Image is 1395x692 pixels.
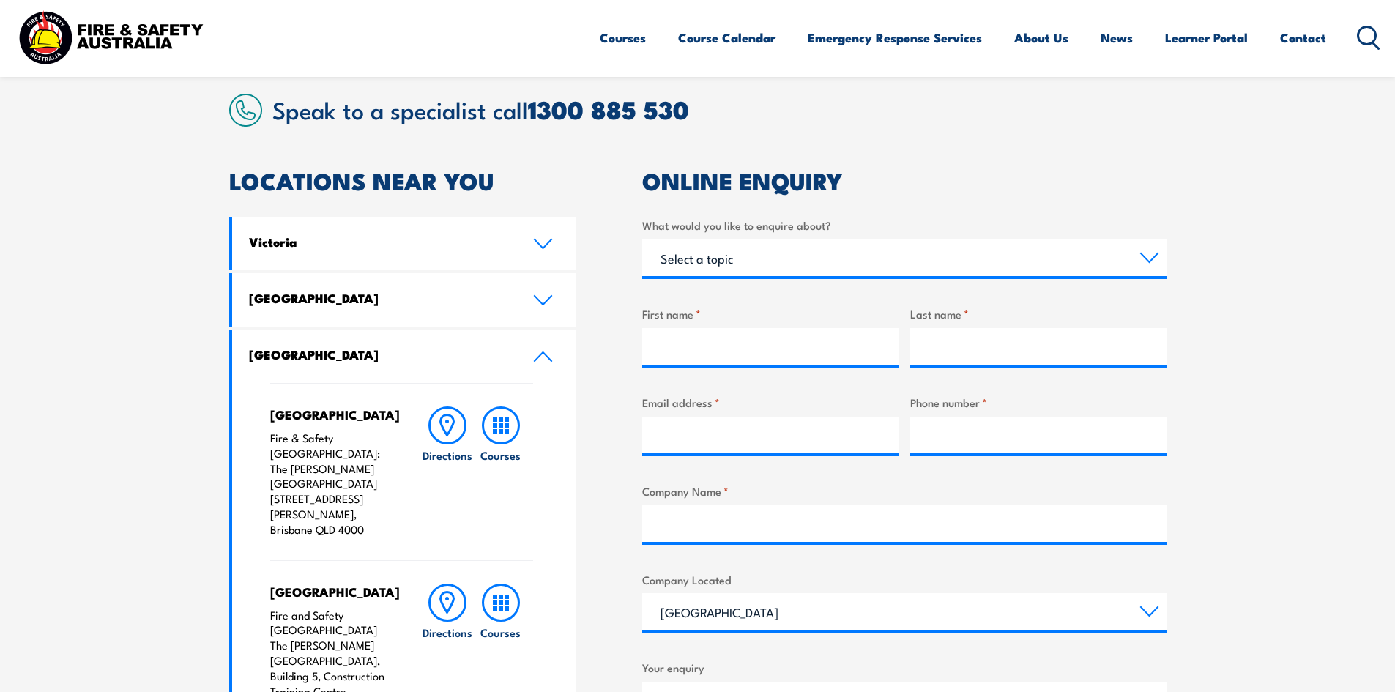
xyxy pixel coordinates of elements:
[475,406,527,537] a: Courses
[249,234,511,250] h4: Victoria
[528,89,689,128] a: 1300 885 530
[1165,18,1248,57] a: Learner Portal
[249,290,511,306] h4: [GEOGRAPHIC_DATA]
[232,273,576,327] a: [GEOGRAPHIC_DATA]
[642,170,1167,190] h2: ONLINE ENQUIRY
[232,330,576,383] a: [GEOGRAPHIC_DATA]
[270,406,393,423] h4: [GEOGRAPHIC_DATA]
[910,394,1167,411] label: Phone number
[480,625,521,640] h6: Courses
[480,447,521,463] h6: Courses
[910,305,1167,322] label: Last name
[229,170,576,190] h2: LOCATIONS NEAR YOU
[1280,18,1326,57] a: Contact
[270,431,393,537] p: Fire & Safety [GEOGRAPHIC_DATA]: The [PERSON_NAME][GEOGRAPHIC_DATA] [STREET_ADDRESS][PERSON_NAME]...
[808,18,982,57] a: Emergency Response Services
[642,571,1167,588] label: Company Located
[642,483,1167,499] label: Company Name
[232,217,576,270] a: Victoria
[1101,18,1133,57] a: News
[642,394,899,411] label: Email address
[423,625,472,640] h6: Directions
[642,659,1167,676] label: Your enquiry
[678,18,775,57] a: Course Calendar
[642,217,1167,234] label: What would you like to enquire about?
[421,406,474,537] a: Directions
[272,96,1167,122] h2: Speak to a specialist call
[270,584,393,600] h4: [GEOGRAPHIC_DATA]
[249,346,511,362] h4: [GEOGRAPHIC_DATA]
[642,305,899,322] label: First name
[600,18,646,57] a: Courses
[1014,18,1068,57] a: About Us
[423,447,472,463] h6: Directions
